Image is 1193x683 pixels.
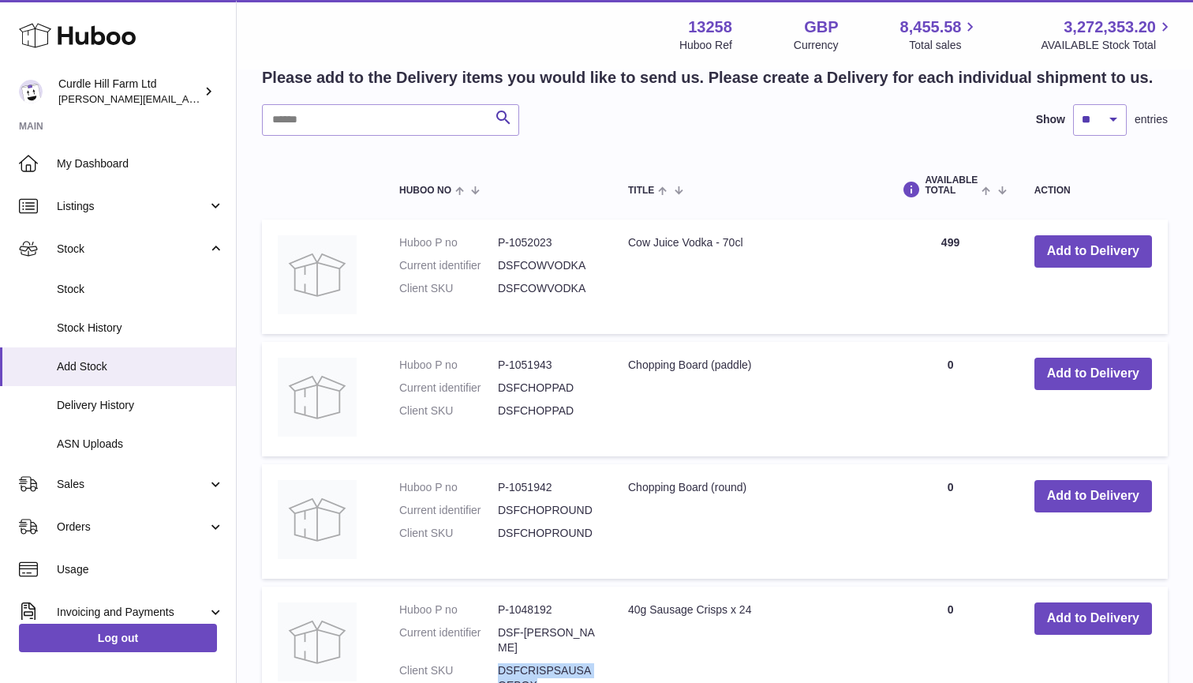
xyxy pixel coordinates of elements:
[57,242,208,257] span: Stock
[57,605,208,620] span: Invoicing and Payments
[1064,17,1156,38] span: 3,272,353.20
[57,562,224,577] span: Usage
[399,403,498,418] dt: Client SKU
[882,464,1018,579] td: 0
[612,464,882,579] td: Chopping Board (round)
[498,281,596,296] dd: DSFCOWVODKA
[882,342,1018,456] td: 0
[57,199,208,214] span: Listings
[1034,358,1152,390] button: Add to Delivery
[1041,38,1174,53] span: AVAILABLE Stock Total
[278,358,357,437] img: Chopping Board (paddle)
[57,156,224,171] span: My Dashboard
[628,186,654,196] span: Title
[262,67,1153,88] h2: Please add to the Delivery items you would like to send us. Please create a Delivery for each ind...
[1034,235,1152,268] button: Add to Delivery
[1034,186,1152,196] div: Action
[399,602,498,617] dt: Huboo P no
[882,220,1018,334] td: 499
[399,186,451,196] span: Huboo no
[399,281,498,296] dt: Client SKU
[498,381,596,396] dd: DSFCHOPPAD
[399,235,498,250] dt: Huboo P no
[925,175,978,196] span: AVAILABLE Total
[19,80,43,103] img: charlotte@diddlysquatfarmshop.com
[57,477,208,492] span: Sales
[57,359,224,374] span: Add Stock
[57,321,224,336] span: Stock History
[498,480,596,495] dd: P-1051942
[58,77,200,107] div: Curdle Hill Farm Ltd
[498,358,596,373] dd: P-1051943
[278,602,357,681] img: 40g Sausage Crisps x 24
[804,17,838,38] strong: GBP
[1036,112,1065,127] label: Show
[1034,480,1152,512] button: Add to Delivery
[399,381,498,396] dt: Current identifier
[57,437,224,452] span: ASN Uploads
[19,624,217,652] a: Log out
[58,92,316,105] span: [PERSON_NAME][EMAIL_ADDRESS][DOMAIN_NAME]
[498,503,596,518] dd: DSFCHOPROUND
[498,258,596,273] dd: DSFCOWVODKA
[612,220,882,334] td: Cow Juice Vodka - 70cl
[909,38,979,53] span: Total sales
[498,526,596,541] dd: DSFCHOPROUND
[900,17,962,38] span: 8,455.58
[498,602,596,617] dd: P-1048192
[399,480,498,495] dt: Huboo P no
[399,526,498,541] dt: Client SKU
[399,503,498,518] dt: Current identifier
[498,235,596,250] dd: P-1052023
[399,625,498,655] dt: Current identifier
[688,17,732,38] strong: 13258
[900,17,980,53] a: 8,455.58 Total sales
[57,398,224,413] span: Delivery History
[278,235,357,314] img: Cow Juice Vodka - 70cl
[278,480,357,559] img: Chopping Board (round)
[498,625,596,655] dd: DSF-[PERSON_NAME]
[498,403,596,418] dd: DSFCHOPPAD
[1135,112,1168,127] span: entries
[399,358,498,373] dt: Huboo P no
[57,520,208,535] span: Orders
[794,38,839,53] div: Currency
[57,282,224,297] span: Stock
[1034,602,1152,635] button: Add to Delivery
[679,38,732,53] div: Huboo Ref
[1041,17,1174,53] a: 3,272,353.20 AVAILABLE Stock Total
[612,342,882,456] td: Chopping Board (paddle)
[399,258,498,273] dt: Current identifier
